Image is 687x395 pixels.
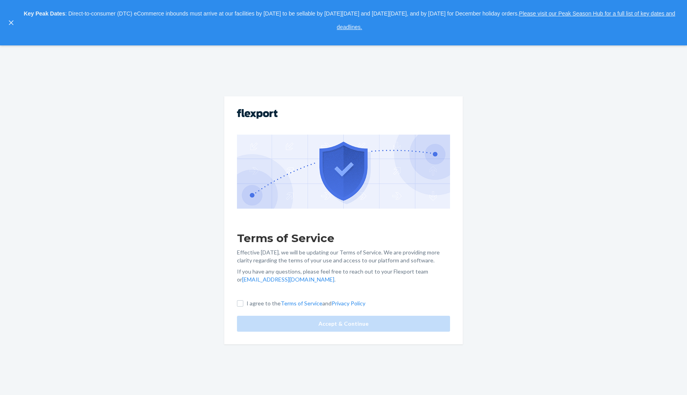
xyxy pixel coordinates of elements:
[237,135,450,209] img: GDPR Compliance
[281,300,322,307] a: Terms of Service
[237,231,450,245] h1: Terms of Service
[332,300,365,307] a: Privacy Policy
[237,268,450,284] p: If you have any questions, please feel free to reach out to your Flexport team or .
[237,316,450,332] button: Accept & Continue
[242,276,334,283] a: [EMAIL_ADDRESS][DOMAIN_NAME]
[237,300,243,307] input: I agree to theTerms of ServiceandPrivacy Policy
[24,10,65,17] strong: Key Peak Dates
[246,299,365,307] p: I agree to the and
[337,10,675,30] a: Please visit our Peak Season Hub for a full list of key dates and deadlines.
[237,109,278,119] img: Flexport logo
[237,248,450,264] p: Effective [DATE], we will be updating our Terms of Service. We are providing more clarity regardi...
[7,19,15,27] button: close,
[19,7,680,34] p: : Direct-to-consumer (DTC) eCommerce inbounds must arrive at our facilities by [DATE] to be sella...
